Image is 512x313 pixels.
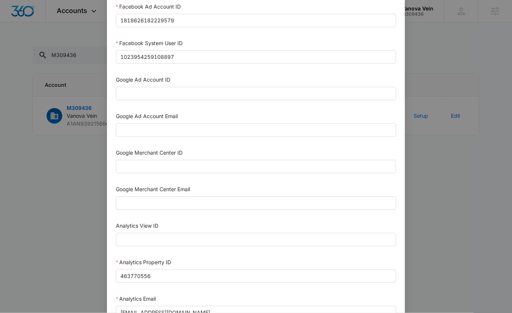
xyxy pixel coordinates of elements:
[116,295,156,302] label: Analytics Email
[116,3,181,10] label: Facebook Ad Account ID
[116,87,396,100] input: Google Ad Account ID
[116,40,183,46] label: Facebook System User ID
[116,269,396,283] input: Analytics Property ID
[116,123,396,137] input: Google Ad Account Email
[116,149,183,156] label: Google Merchant Center ID
[116,186,190,192] label: Google Merchant Center Email
[116,222,158,229] label: Analytics View ID
[116,76,170,83] label: Google Ad Account ID
[116,233,396,246] input: Analytics View ID
[116,196,396,210] input: Google Merchant Center Email
[116,50,396,64] input: Facebook System User ID
[116,259,171,265] label: Analytics Property ID
[116,113,178,119] label: Google Ad Account Email
[116,14,396,27] input: Facebook Ad Account ID
[116,160,396,173] input: Google Merchant Center ID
